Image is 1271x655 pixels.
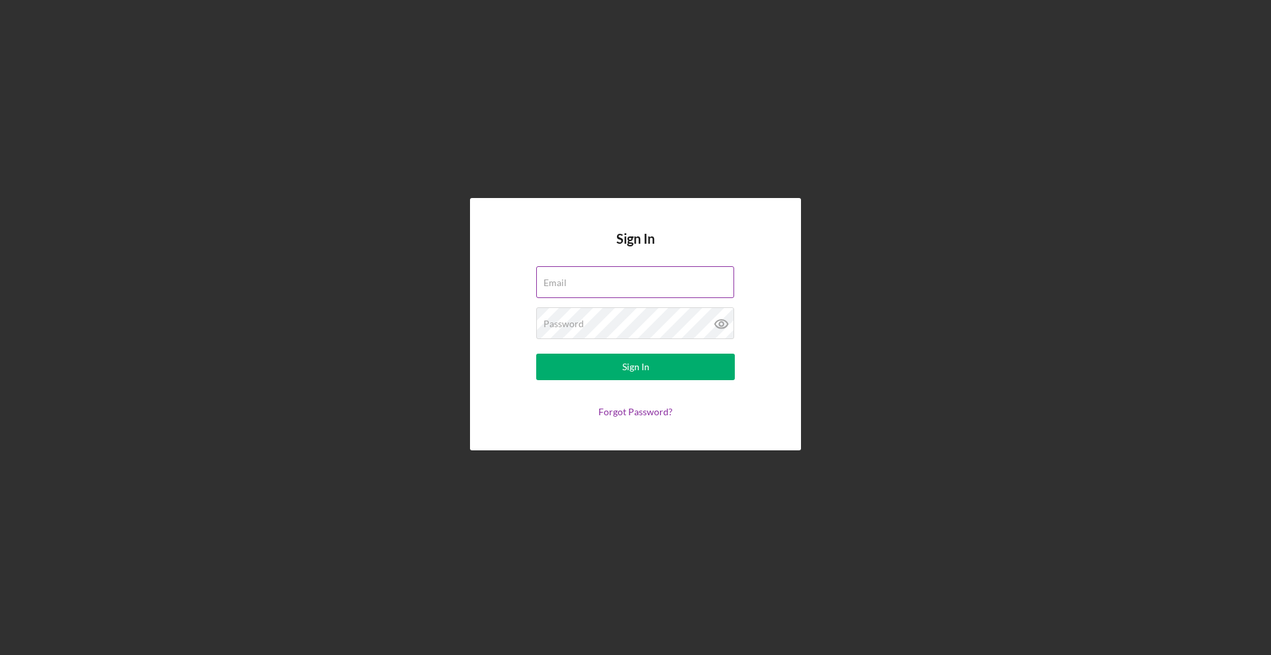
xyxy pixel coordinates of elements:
[622,354,649,380] div: Sign In
[616,231,655,266] h4: Sign In
[536,354,735,380] button: Sign In
[543,277,567,288] label: Email
[543,319,584,329] label: Password
[598,406,673,417] a: Forgot Password?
